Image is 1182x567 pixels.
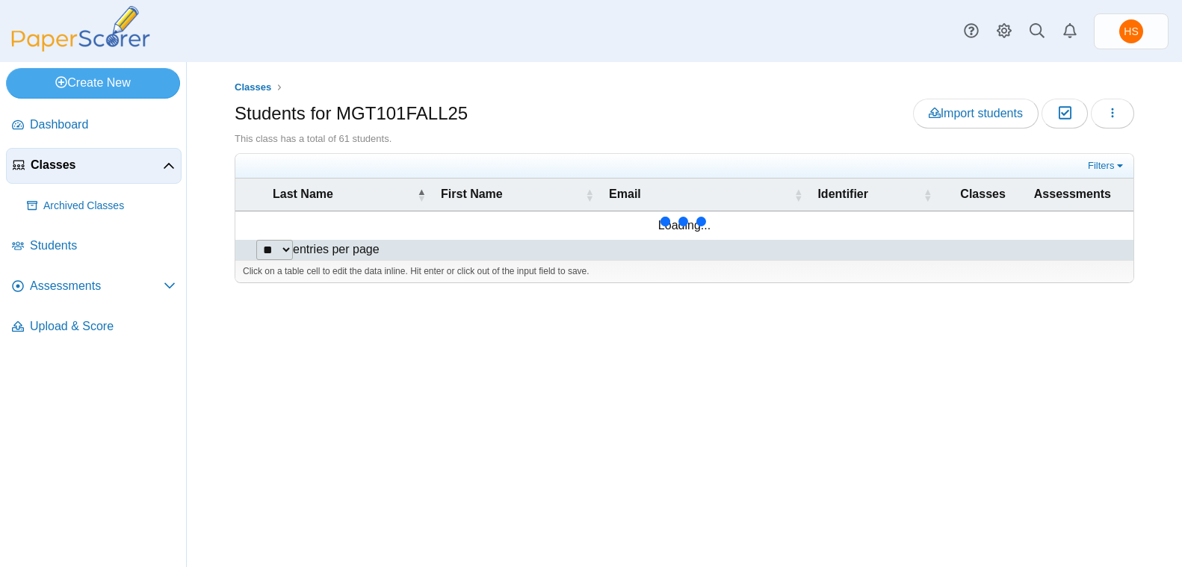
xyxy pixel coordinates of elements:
[923,188,932,202] span: Identifier : Activate to sort
[947,186,1018,202] span: Classes
[6,41,155,54] a: PaperScorer
[6,269,182,305] a: Assessments
[6,6,155,52] img: PaperScorer
[1124,26,1138,37] span: Howard Stanger
[929,107,1023,120] span: Import students
[293,243,380,255] label: entries per page
[235,260,1133,282] div: Click on a table cell to edit the data inline. Hit enter or click out of the input field to save.
[1119,19,1143,43] span: Howard Stanger
[817,186,920,202] span: Identifier
[6,309,182,345] a: Upload & Score
[793,188,802,202] span: Email : Activate to sort
[1084,158,1130,173] a: Filters
[43,199,176,214] span: Archived Classes
[1034,186,1111,202] span: Assessments
[231,78,276,97] a: Classes
[6,108,182,143] a: Dashboard
[1053,15,1086,48] a: Alerts
[6,229,182,264] a: Students
[585,188,594,202] span: First Name : Activate to sort
[30,117,176,133] span: Dashboard
[235,101,468,126] h1: Students for MGT101FALL25
[273,186,414,202] span: Last Name
[30,318,176,335] span: Upload & Score
[609,186,790,202] span: Email
[1094,13,1169,49] a: Howard Stanger
[235,81,271,93] span: Classes
[441,186,582,202] span: First Name
[235,211,1133,240] td: Loading...
[31,157,163,173] span: Classes
[21,188,182,224] a: Archived Classes
[417,188,426,202] span: Last Name : Activate to invert sorting
[30,278,164,294] span: Assessments
[6,148,182,184] a: Classes
[30,238,176,254] span: Students
[235,132,1134,146] div: This class has a total of 61 students.
[913,99,1039,128] a: Import students
[6,68,180,98] a: Create New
